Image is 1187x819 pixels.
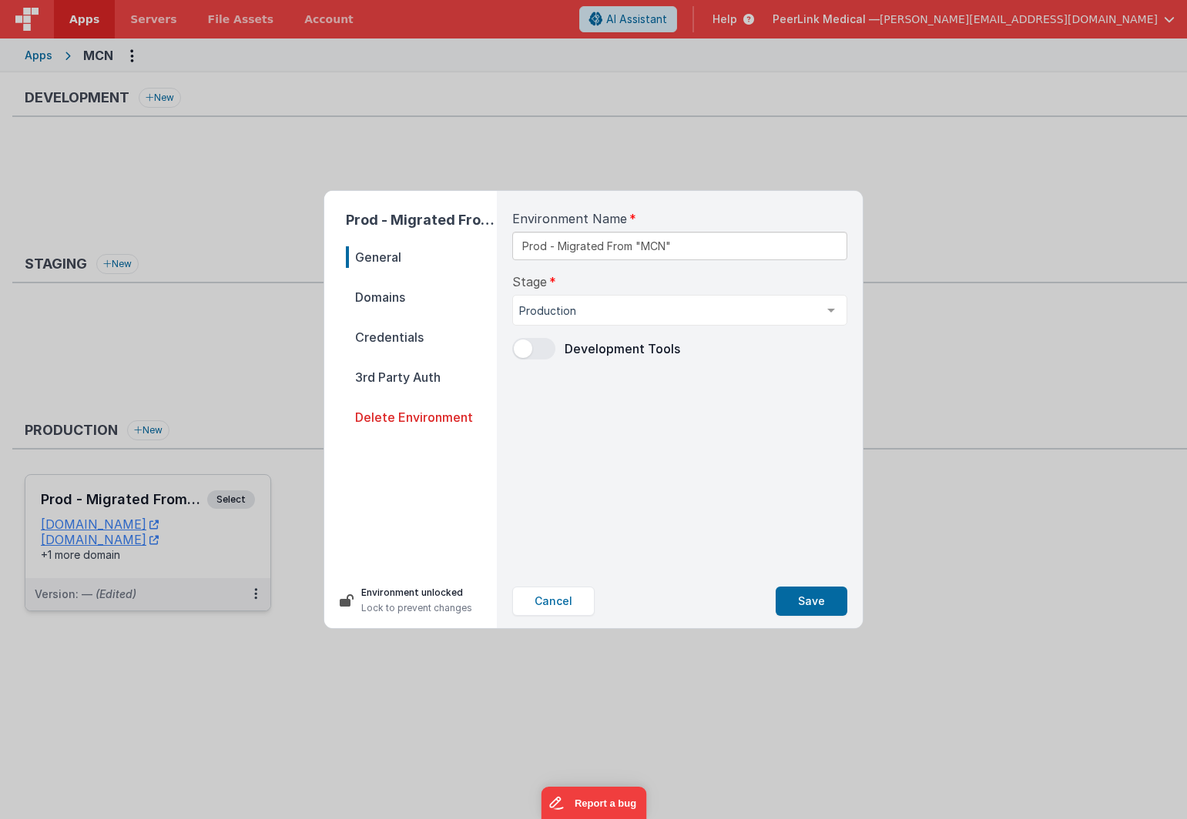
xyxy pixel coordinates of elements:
[512,587,595,616] button: Cancel
[512,272,547,291] span: Stage
[519,303,816,319] span: Production
[346,286,497,308] span: Domains
[512,209,627,228] span: Environment Name
[776,587,847,616] button: Save
[541,787,646,819] iframe: Marker.io feedback button
[361,585,472,600] p: Environment unlocked
[346,209,497,231] h2: Prod - Migrated From "MCN"
[361,600,472,616] p: Lock to prevent changes
[346,406,497,428] span: Delete Environment
[346,326,497,348] span: Credentials
[346,246,497,268] span: General
[346,366,497,388] span: 3rd Party Auth
[565,341,680,356] span: Development Tools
